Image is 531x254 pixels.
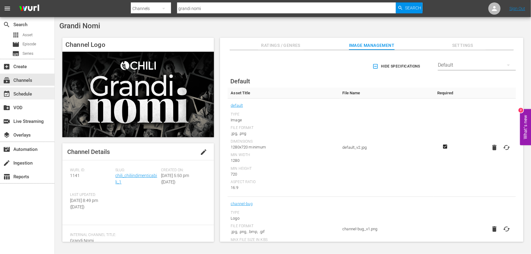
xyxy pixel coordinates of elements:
[62,38,214,52] h4: Channel Logo
[115,173,157,184] a: chili_chiliindimenticabili_1
[3,146,10,153] span: Automation
[12,50,19,57] span: Series
[231,166,336,171] div: Min Height
[70,198,98,209] span: [DATE] 8:49 pm ([DATE])
[231,126,336,130] div: File Format
[442,144,449,149] svg: Required
[339,99,433,197] td: default_v2.jpg
[3,131,10,139] span: layers
[231,158,336,164] div: 1280
[3,90,10,98] span: Schedule
[231,180,336,185] div: Aspect Ratio
[396,2,423,13] button: Search
[339,88,433,99] th: File Name
[70,173,80,178] span: 1141
[509,6,525,11] a: Sign Out
[231,102,243,110] a: default
[438,57,516,74] div: Default
[3,118,10,125] span: Live Streaming
[231,139,336,144] div: Dimensions
[62,52,214,137] img: Grandi Nomi
[70,233,203,238] span: Internal Channel Title:
[434,88,457,99] th: Required
[23,32,33,38] span: Asset
[3,63,10,70] span: Create
[231,185,336,191] div: 16:9
[230,78,250,85] span: Default
[231,211,336,215] div: Type
[231,229,336,235] div: .jpg, .png, .bmp, .gif
[59,22,100,30] span: Grandi Nomi
[519,108,523,113] div: 2
[12,31,19,39] span: Asset
[231,224,336,229] div: File Format
[115,168,158,173] span: Slug:
[3,159,10,167] span: Ingestion
[231,171,336,177] div: 720
[231,144,336,150] div: 1280x720 minimum
[23,41,36,47] span: Episode
[161,173,189,184] span: [DATE] 5:50 pm ([DATE])
[3,21,10,28] span: Search
[520,109,531,145] button: Open Feedback Widget
[231,215,336,221] div: Logo
[23,50,33,57] span: Series
[70,168,112,173] span: Wurl ID:
[12,41,19,48] span: Episode
[228,88,339,99] th: Asset Title
[67,148,110,155] span: Channel Details
[349,42,395,49] span: Image Management
[405,2,421,13] span: Search
[231,153,336,158] div: Min Width
[371,58,423,75] button: Hide Specifications
[4,5,11,12] span: menu
[70,238,94,243] span: Grandi Nomi
[196,145,211,159] button: edit
[440,42,486,49] span: Settings
[15,2,44,16] img: ans4CAIJ8jUAAAAAAAAAAAAAAAAAAAAAAAAgQb4GAAAAAAAAAAAAAAAAAAAAAAAAJMjXAAAAAAAAAAAAAAAAAAAAAAAAgAT5G...
[258,42,304,49] span: Ratings / Genres
[231,130,336,137] div: .jpg, .png
[3,104,10,111] span: VOD
[70,193,112,197] span: Last Updated:
[231,112,336,117] div: Type
[231,238,336,242] div: Max File Size In Kbs
[161,168,203,173] span: Created On:
[374,63,420,70] span: Hide Specifications
[3,77,10,84] span: Channels
[200,148,207,156] span: edit
[231,117,336,123] div: Image
[3,173,10,180] span: Reports
[231,200,253,208] a: channel-bug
